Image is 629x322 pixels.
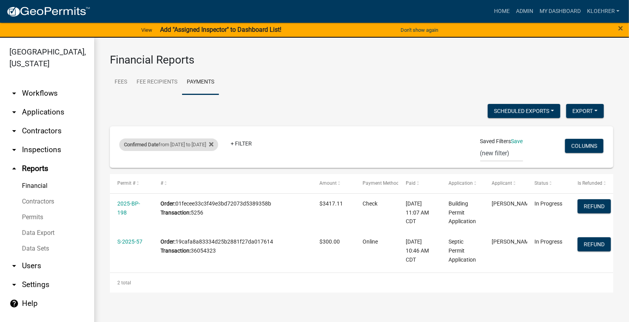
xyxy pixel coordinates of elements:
[527,174,571,193] datatable-header-cell: Status
[449,238,476,263] span: Septic Permit Application
[9,107,19,117] i: arrow_drop_down
[319,180,337,186] span: Amount
[363,180,399,186] span: Payment Method
[578,237,611,251] button: Refund
[578,180,602,186] span: Is Refunded
[570,174,613,193] datatable-header-cell: Is Refunded
[492,200,534,207] span: Ryan Winkelman
[491,4,513,19] a: Home
[578,242,611,248] wm-modal-confirm: Refund Payment
[9,299,19,308] i: help
[160,180,163,186] span: #
[398,174,441,193] datatable-header-cell: Paid
[153,174,312,193] datatable-header-cell: #
[138,24,155,36] a: View
[484,174,527,193] datatable-header-cell: Applicant
[160,26,281,33] strong: Add "Assigned Inspector" to Dashboard List!
[160,247,191,254] b: Transaction:
[160,200,175,207] b: Order:
[160,209,191,216] b: Transaction:
[355,174,398,193] datatable-header-cell: Payment Method
[480,137,511,146] span: Saved Filters
[488,104,560,118] button: Scheduled Exports
[110,70,132,95] a: Fees
[160,238,175,245] b: Order:
[124,142,159,147] span: Confirmed Date
[363,238,378,245] span: Online
[117,200,140,216] a: 2025-BP-198
[565,139,603,153] button: Columns
[9,280,19,289] i: arrow_drop_down
[110,273,613,293] div: 2 total
[513,4,536,19] a: Admin
[536,4,584,19] a: My Dashboard
[449,180,473,186] span: Application
[9,145,19,155] i: arrow_drop_down
[312,174,355,193] datatable-header-cell: Amount
[119,138,218,151] div: from [DATE] to [DATE]
[535,180,549,186] span: Status
[441,174,484,193] datatable-header-cell: Application
[319,238,340,245] span: $300.00
[584,4,623,19] a: kloehrer
[618,24,623,33] button: Close
[319,200,343,207] span: $3417.11
[397,24,441,36] button: Don't show again
[535,238,563,245] span: In Progress
[132,70,182,95] a: Fee Recipients
[9,261,19,271] i: arrow_drop_down
[406,199,434,226] div: [DATE] 11:07 AM CDT
[492,238,534,245] span: Lucy Hagemeier
[117,180,135,186] span: Permit #
[160,237,304,255] div: 19cafa8a83334d25b2881f27da017614 36054323
[566,104,604,118] button: Export
[117,238,142,245] a: S-2025-57
[406,180,416,186] span: Paid
[363,200,377,207] span: Check
[9,89,19,98] i: arrow_drop_down
[492,180,512,186] span: Applicant
[9,164,19,173] i: arrow_drop_up
[110,174,153,193] datatable-header-cell: Permit #
[182,70,219,95] a: Payments
[578,204,611,210] wm-modal-confirm: Refund Payment
[9,126,19,136] i: arrow_drop_down
[110,53,613,67] h3: Financial Reports
[406,237,434,264] div: [DATE] 10:46 AM CDT
[535,200,563,207] span: In Progress
[160,199,304,217] div: 01fecee33c3f49e3bd72073d5389358b 5256
[511,138,523,144] a: Save
[449,200,476,225] span: Building Permit Application
[578,199,611,213] button: Refund
[224,136,258,151] a: + Filter
[618,23,623,34] span: ×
